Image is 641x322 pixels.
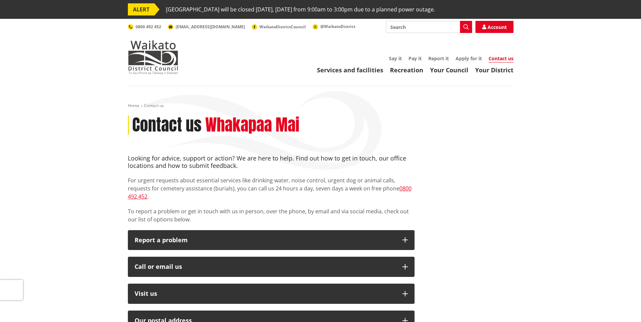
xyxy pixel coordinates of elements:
a: WaikatoDistrictCouncil [252,24,306,30]
span: Contact us [144,103,164,108]
a: Pay it [408,55,422,62]
h2: Whakapaa Mai [205,115,299,135]
button: Report a problem [128,230,415,250]
p: Visit us [135,290,396,297]
nav: breadcrumb [128,103,513,109]
h1: Contact us [132,115,202,135]
div: Call or email us [135,263,396,270]
p: For urgent requests about essential services like drinking water, noise control, urgent dog or an... [128,176,415,201]
a: Contact us [489,55,513,63]
button: Visit us [128,284,415,304]
a: Account [475,21,513,33]
p: To report a problem or get in touch with us in person, over the phone, by email and via social me... [128,207,415,223]
a: 0800 492 452 [128,185,412,200]
input: Search input [386,21,472,33]
span: [GEOGRAPHIC_DATA] will be closed [DATE], [DATE] from 9:00am to 3:00pm due to a planned power outage. [166,3,435,15]
p: Report a problem [135,237,396,244]
a: @WaikatoDistrict [313,24,355,29]
span: [EMAIL_ADDRESS][DOMAIN_NAME] [176,24,245,30]
a: [EMAIL_ADDRESS][DOMAIN_NAME] [168,24,245,30]
span: @WaikatoDistrict [320,24,355,29]
h4: Looking for advice, support or action? We are here to help. Find out how to get in touch, our off... [128,155,415,169]
a: Your Council [430,66,468,74]
a: Report it [428,55,449,62]
a: Services and facilities [317,66,383,74]
button: Call or email us [128,257,415,277]
span: 0800 492 452 [136,24,161,30]
a: Apply for it [456,55,482,62]
a: Recreation [390,66,423,74]
a: 0800 492 452 [128,24,161,30]
img: Waikato District Council - Te Kaunihera aa Takiwaa o Waikato [128,40,178,74]
a: Your District [475,66,513,74]
span: WaikatoDistrictCouncil [259,24,306,30]
a: Home [128,103,139,108]
span: ALERT [128,3,154,15]
a: Say it [389,55,402,62]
